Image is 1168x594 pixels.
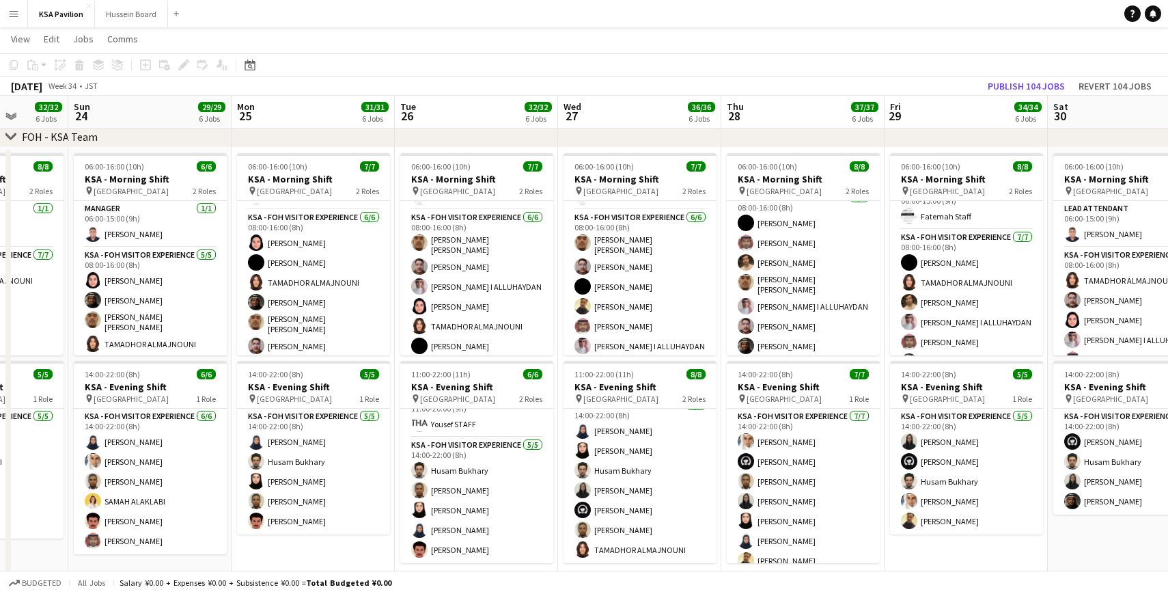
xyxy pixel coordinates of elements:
[982,77,1070,95] button: Publish 104 jobs
[22,578,61,588] span: Budgeted
[237,210,390,360] app-card-role: KSA - FOH Visitor Experience6/608:00-16:00 (8h)[PERSON_NAME][PERSON_NAME]TAMADHOR ALMAJNOUNI[PERS...
[199,113,225,124] div: 6 Jobs
[85,161,144,172] span: 06:00-16:00 (10h)
[1013,369,1032,379] span: 5/5
[197,369,216,379] span: 6/6
[747,186,822,196] span: [GEOGRAPHIC_DATA]
[44,33,59,45] span: Edit
[688,102,715,112] span: 36/36
[400,361,553,563] app-job-card: 11:00-22:00 (11h)6/6KSA - Evening Shift [GEOGRAPHIC_DATA]2 RolesManager1/111:00-20:00 (9h)Yousef ...
[85,81,98,91] div: JST
[28,1,95,27] button: KSA Pavilion
[727,361,880,563] app-job-card: 14:00-22:00 (8h)7/7KSA - Evening Shift [GEOGRAPHIC_DATA]1 RoleKSA - FOH Visitor Experience7/714:0...
[525,102,552,112] span: 32/32
[74,381,227,393] h3: KSA - Evening Shift
[72,108,90,124] span: 24
[75,578,108,588] span: All jobs
[1073,186,1148,196] span: [GEOGRAPHIC_DATA]
[1014,102,1042,112] span: 34/34
[361,102,389,112] span: 31/31
[85,369,140,379] span: 14:00-22:00 (8h)
[237,153,390,355] div: 06:00-16:00 (10h)7/7KSA - Morning Shift [GEOGRAPHIC_DATA]2 RolesManager1/106:00-15:00 (9h)Yousef ...
[107,33,138,45] span: Comms
[738,369,793,379] span: 14:00-22:00 (8h)
[36,113,61,124] div: 6 Jobs
[400,173,553,185] h3: KSA - Morning Shift
[890,153,1043,355] app-job-card: 06:00-16:00 (10h)8/8KSA - Morning Shift [GEOGRAPHIC_DATA]2 RolesManager1/106:00-15:00 (9h)Fatemah...
[120,578,391,588] div: Salary ¥0.00 + Expenses ¥0.00 + Subsistence ¥0.00 =
[738,161,797,172] span: 06:00-16:00 (10h)
[564,100,581,113] span: Wed
[360,369,379,379] span: 5/5
[890,381,1043,393] h3: KSA - Evening Shift
[29,186,53,196] span: 2 Roles
[420,394,495,404] span: [GEOGRAPHIC_DATA]
[727,173,880,185] h3: KSA - Morning Shift
[901,369,956,379] span: 14:00-22:00 (8h)
[45,81,79,91] span: Week 34
[196,394,216,404] span: 1 Role
[574,161,634,172] span: 06:00-16:00 (10h)
[102,30,143,48] a: Comms
[1053,100,1068,113] span: Sat
[237,361,390,535] app-job-card: 14:00-22:00 (8h)5/5KSA - Evening Shift [GEOGRAPHIC_DATA]1 RoleKSA - FOH Visitor Experience5/514:0...
[7,576,64,591] button: Budgeted
[890,173,1043,185] h3: KSA - Morning Shift
[33,394,53,404] span: 1 Role
[583,394,658,404] span: [GEOGRAPHIC_DATA]
[890,361,1043,535] app-job-card: 14:00-22:00 (8h)5/5KSA - Evening Shift [GEOGRAPHIC_DATA]1 RoleKSA - FOH Visitor Experience5/514:0...
[1051,108,1068,124] span: 30
[564,153,717,355] div: 06:00-16:00 (10h)7/7KSA - Morning Shift [GEOGRAPHIC_DATA]2 RolesManager1/106:00-15:00 (9h)Fatemah...
[1015,113,1041,124] div: 6 Jobs
[411,161,471,172] span: 06:00-16:00 (10h)
[74,173,227,185] h3: KSA - Morning Shift
[1012,394,1032,404] span: 1 Role
[727,190,880,360] app-card-role: KSA - FOH Visitor Experience7/708:00-16:00 (8h)[PERSON_NAME][PERSON_NAME][PERSON_NAME][PERSON_NAM...
[564,210,717,360] app-card-role: KSA - FOH Visitor Experience6/608:00-16:00 (8h)[PERSON_NAME] [PERSON_NAME][PERSON_NAME][PERSON_NA...
[890,409,1043,535] app-card-role: KSA - FOH Visitor Experience5/514:00-22:00 (8h)[PERSON_NAME][PERSON_NAME]Husam Bukhary[PERSON_NAM...
[519,186,542,196] span: 2 Roles
[910,186,985,196] span: [GEOGRAPHIC_DATA]
[362,113,388,124] div: 6 Jobs
[22,130,98,144] div: FOH - KSA Team
[725,108,744,124] span: 28
[74,361,227,554] app-job-card: 14:00-22:00 (8h)6/6KSA - Evening Shift [GEOGRAPHIC_DATA]1 RoleKSA - FOH Visitor Experience6/614:0...
[686,369,706,379] span: 8/8
[1013,161,1032,172] span: 8/8
[564,173,717,185] h3: KSA - Morning Shift
[519,394,542,404] span: 2 Roles
[1009,186,1032,196] span: 2 Roles
[74,247,227,377] app-card-role: KSA - FOH Visitor Experience5/508:00-16:00 (8h)[PERSON_NAME][PERSON_NAME][PERSON_NAME] [PERSON_NA...
[564,381,717,393] h3: KSA - Evening Shift
[74,153,227,355] app-job-card: 06:00-16:00 (10h)6/6KSA - Morning Shift [GEOGRAPHIC_DATA]2 RolesManager1/106:00-15:00 (9h)[PERSON...
[237,173,390,185] h3: KSA - Morning Shift
[890,183,1043,230] app-card-role: Manager1/106:00-15:00 (9h)Fatemah Staff
[682,394,706,404] span: 2 Roles
[849,394,869,404] span: 1 Role
[525,113,551,124] div: 6 Jobs
[852,113,878,124] div: 6 Jobs
[257,394,332,404] span: [GEOGRAPHIC_DATA]
[248,161,307,172] span: 06:00-16:00 (10h)
[73,33,94,45] span: Jobs
[564,361,717,563] div: 11:00-22:00 (11h)8/8KSA - Evening Shift [GEOGRAPHIC_DATA]2 RolesManager1/111:00-20:00 (9h)Yousef ...
[74,100,90,113] span: Sun
[400,153,553,355] div: 06:00-16:00 (10h)7/7KSA - Morning Shift [GEOGRAPHIC_DATA]2 RolesManager1/106:00-15:00 (9h)Fatemah...
[74,201,227,247] app-card-role: Manager1/106:00-15:00 (9h)[PERSON_NAME]
[33,369,53,379] span: 5/5
[890,100,901,113] span: Fri
[400,210,553,360] app-card-role: KSA - FOH Visitor Experience6/608:00-16:00 (8h)[PERSON_NAME] [PERSON_NAME][PERSON_NAME][PERSON_NA...
[237,409,390,535] app-card-role: KSA - FOH Visitor Experience5/514:00-22:00 (8h)[PERSON_NAME]Husam Bukhary[PERSON_NAME][PERSON_NAM...
[682,186,706,196] span: 2 Roles
[359,394,379,404] span: 1 Role
[38,30,65,48] a: Edit
[356,186,379,196] span: 2 Roles
[727,381,880,393] h3: KSA - Evening Shift
[523,369,542,379] span: 6/6
[11,79,42,93] div: [DATE]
